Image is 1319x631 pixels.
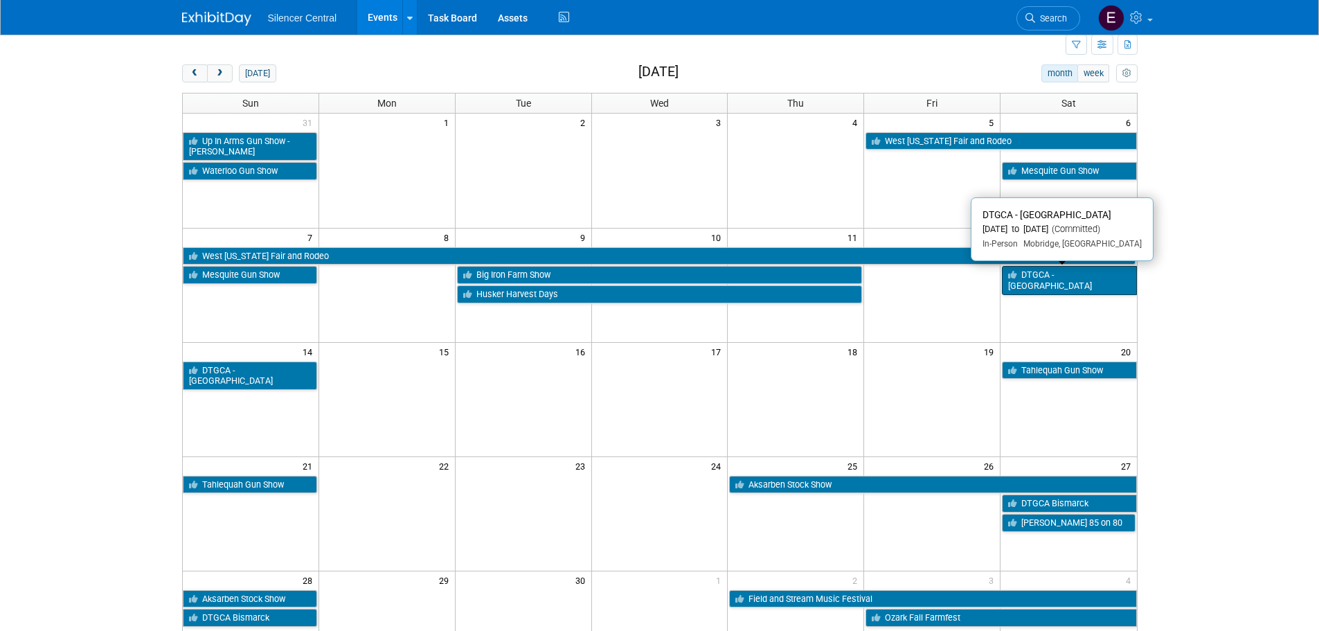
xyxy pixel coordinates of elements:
[301,114,318,131] span: 31
[438,457,455,474] span: 22
[1116,64,1137,82] button: myCustomButton
[301,457,318,474] span: 21
[306,229,318,246] span: 7
[183,247,1136,265] a: West [US_STATE] Fair and Rodeo
[377,98,397,109] span: Mon
[729,476,1136,494] a: Aksarben Stock Show
[579,114,591,131] span: 2
[1041,64,1078,82] button: month
[729,590,1136,608] a: Field and Stream Music Festival
[574,343,591,360] span: 16
[851,571,863,589] span: 2
[846,457,863,474] span: 25
[574,571,591,589] span: 30
[239,64,276,82] button: [DATE]
[846,229,863,246] span: 11
[183,609,317,627] a: DTGCA Bismarck
[183,132,317,161] a: Up In Arms Gun Show - [PERSON_NAME]
[715,114,727,131] span: 3
[987,571,1000,589] span: 3
[242,98,259,109] span: Sun
[982,209,1111,220] span: DTGCA - [GEOGRAPHIC_DATA]
[183,590,317,608] a: Aksarben Stock Show
[982,457,1000,474] span: 26
[442,114,455,131] span: 1
[710,343,727,360] span: 17
[268,12,337,24] span: Silencer Central
[1120,457,1137,474] span: 27
[926,98,937,109] span: Fri
[438,343,455,360] span: 15
[516,98,531,109] span: Tue
[1018,239,1142,249] span: Mobridge, [GEOGRAPHIC_DATA]
[982,343,1000,360] span: 19
[183,266,317,284] a: Mesquite Gun Show
[301,343,318,360] span: 14
[574,457,591,474] span: 23
[787,98,804,109] span: Thu
[650,98,669,109] span: Wed
[1048,224,1100,234] span: (Committed)
[1124,114,1137,131] span: 6
[457,285,863,303] a: Husker Harvest Days
[183,162,317,180] a: Waterloo Gun Show
[1002,162,1136,180] a: Mesquite Gun Show
[438,571,455,589] span: 29
[1002,514,1135,532] a: [PERSON_NAME] 85 on 80
[846,343,863,360] span: 18
[1002,362,1136,380] a: Tahlequah Gun Show
[1002,266,1136,294] a: DTGCA - [GEOGRAPHIC_DATA]
[207,64,233,82] button: next
[1035,13,1067,24] span: Search
[1077,64,1109,82] button: week
[182,12,251,26] img: ExhibitDay
[1120,343,1137,360] span: 20
[851,114,863,131] span: 4
[457,266,863,284] a: Big Iron Farm Show
[710,229,727,246] span: 10
[982,224,1142,235] div: [DATE] to [DATE]
[1016,6,1080,30] a: Search
[982,239,1018,249] span: In-Person
[865,132,1136,150] a: West [US_STATE] Fair and Rodeo
[638,64,679,80] h2: [DATE]
[865,609,1136,627] a: Ozark Fall Farmfest
[442,229,455,246] span: 8
[579,229,591,246] span: 9
[1122,69,1131,78] i: Personalize Calendar
[301,571,318,589] span: 28
[715,571,727,589] span: 1
[183,362,317,390] a: DTGCA - [GEOGRAPHIC_DATA]
[182,64,208,82] button: prev
[710,457,727,474] span: 24
[1098,5,1124,31] img: Emma Houwman
[987,114,1000,131] span: 5
[1124,571,1137,589] span: 4
[1061,98,1076,109] span: Sat
[183,476,317,494] a: Tahlequah Gun Show
[1002,495,1136,513] a: DTGCA Bismarck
